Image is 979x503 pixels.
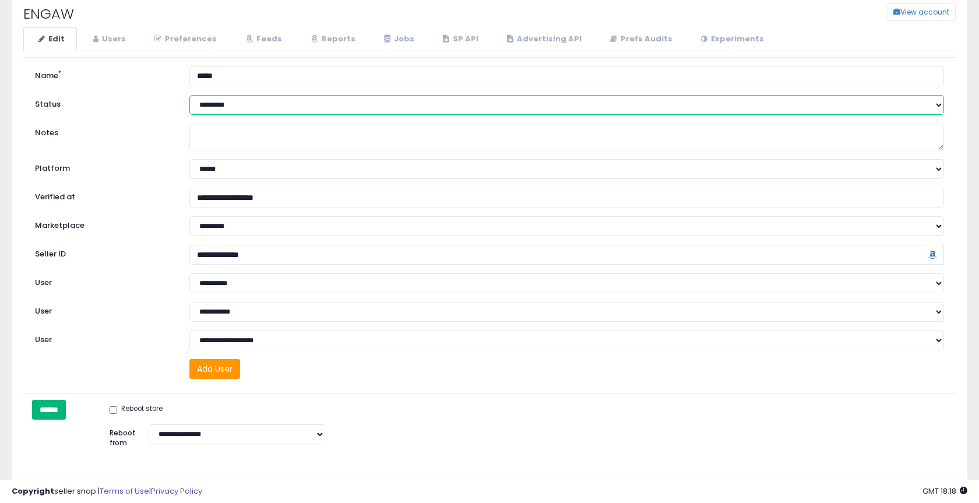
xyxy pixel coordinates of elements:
a: SP API [428,27,491,51]
a: View account [878,3,896,21]
label: Notes [26,124,181,139]
a: Users [78,27,138,51]
label: Name [26,66,181,82]
a: Terms of Use [100,486,149,497]
label: User [26,302,181,317]
label: User [26,273,181,289]
label: Platform [26,159,181,174]
button: Add User [189,359,240,379]
span: 2025-10-9 18:18 GMT [922,486,967,497]
label: Status [26,95,181,110]
a: Privacy Policy [151,486,202,497]
h2: ENGAW [15,6,410,22]
label: Marketplace [26,216,181,231]
a: Prefs Audits [595,27,685,51]
label: Seller ID [26,245,181,260]
a: Feeds [230,27,294,51]
div: seller snap | | [12,486,202,497]
button: View account [887,3,956,21]
label: Reboot store [110,404,163,416]
a: Experiments [686,27,776,51]
a: Preferences [139,27,229,51]
label: Reboot from [101,424,140,448]
a: Advertising API [492,27,594,51]
strong: Copyright [12,486,54,497]
a: Reports [295,27,368,51]
label: Verified at [26,188,181,203]
input: Reboot store [110,406,117,414]
a: Jobs [369,27,427,51]
a: Edit [23,27,77,51]
label: User [26,330,181,346]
